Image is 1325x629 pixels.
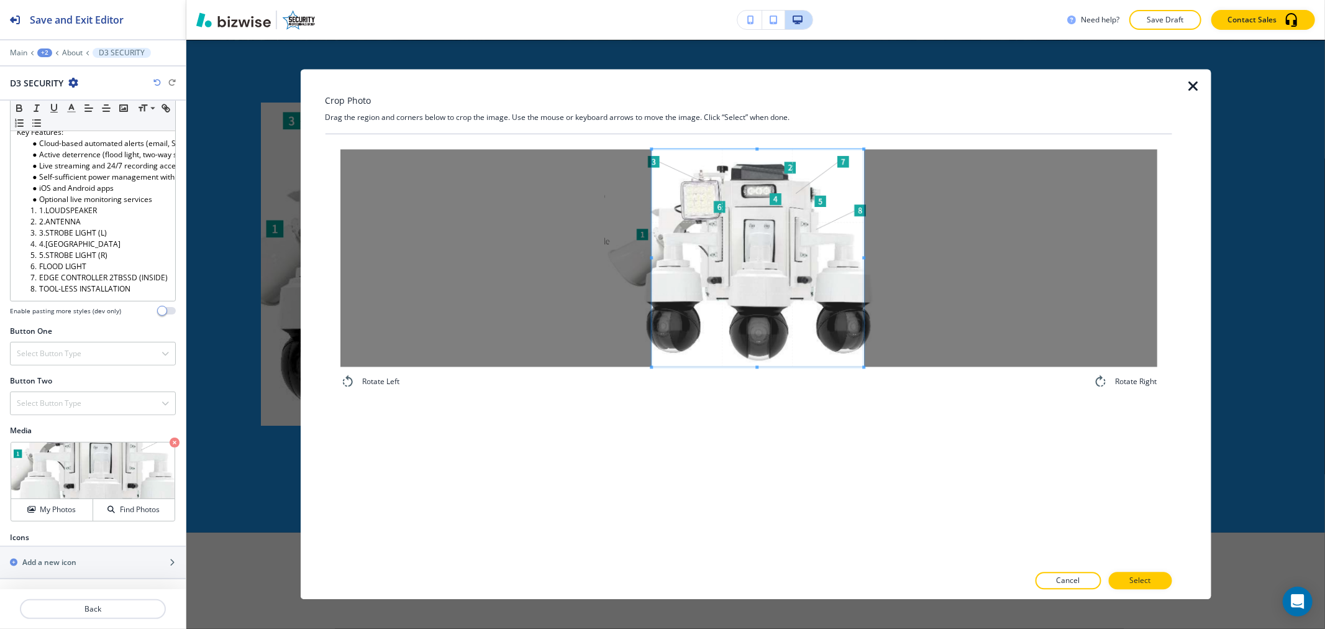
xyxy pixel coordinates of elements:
[28,272,169,283] li: EDGE CONTROLLER 2TBSSD (INSIDE)
[28,172,169,183] li: Self-sufficient power management with tamper-resistant battery backup
[325,94,371,107] h3: Crop Photo
[1035,572,1101,590] button: Cancel
[10,48,27,57] button: Main
[28,138,169,149] li: Cloud-based automated alerts (email, SMS)
[17,127,169,138] p: Key Features:
[28,149,169,160] li: Active deterrence (flood light, two-way speaker, strobe lights)
[10,441,176,522] div: My PhotosFind Photos
[10,425,176,436] h2: Media
[28,250,169,261] li: 5.STROBE LIGHT (R)
[28,194,169,205] li: Optional live monitoring services
[62,48,83,57] button: About
[28,283,169,295] li: TOOL-LESS INSTALLATION
[325,112,1172,123] h4: Drag the region and corners below to crop the image. Use the mouse or keyboard arrows to move the...
[1081,14,1119,25] h3: Need help?
[17,348,81,359] h4: Select Button Type
[10,375,52,387] h2: Button Two
[1093,374,1157,389] div: Rotate Right
[17,398,81,409] h4: Select Button Type
[30,12,124,27] h2: Save and Exit Editor
[21,604,165,615] p: Back
[28,239,169,250] li: 4.[GEOGRAPHIC_DATA]
[99,48,145,57] p: D3 SECURITY
[340,374,399,389] div: Rotate Left
[93,499,175,521] button: Find Photos
[28,216,169,227] li: 2.ANTENNA
[1211,10,1315,30] button: Contact Sales
[1283,587,1313,617] div: Open Intercom Messenger
[362,376,399,387] h4: Rotate Left
[196,12,271,27] img: Bizwise Logo
[37,48,52,57] button: +2
[1129,10,1201,30] button: Save Draft
[1108,572,1172,590] button: Select
[28,183,169,194] li: iOS and Android apps
[28,227,169,239] li: 3.STROBE LIGHT (L)
[10,326,52,337] h2: Button One
[10,532,29,543] h2: Icons
[28,261,169,272] li: FLOOD LIGHT
[22,557,76,568] h2: Add a new icon
[1056,576,1080,587] p: Cancel
[1115,376,1157,387] h4: Rotate Right
[11,499,93,521] button: My Photos
[40,504,76,515] h4: My Photos
[93,48,151,58] button: D3 SECURITY
[1145,14,1185,25] p: Save Draft
[28,160,169,172] li: Live streaming and 24/7 recording accessible through cellular connectivity
[20,599,166,619] button: Back
[28,205,169,216] li: 1.LOUDSPEAKER
[1129,576,1150,587] p: Select
[10,76,63,90] h2: D3 SECURITY
[120,504,160,515] h4: Find Photos
[10,306,121,316] h4: Enable pasting more styles (dev only)
[1227,14,1277,25] p: Contact Sales
[282,10,316,30] img: Your Logo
